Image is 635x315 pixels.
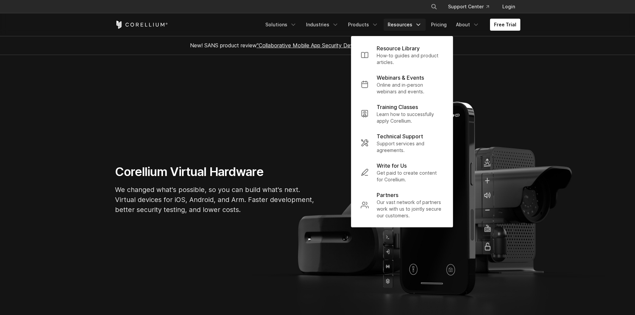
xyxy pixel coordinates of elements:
div: Navigation Menu [261,19,520,31]
a: Training Classes Learn how to successfully apply Corellium. [355,99,449,128]
a: Resources [384,19,426,31]
a: Support Center [443,1,494,13]
a: Webinars & Events Online and in-person webinars and events. [355,70,449,99]
a: Industries [302,19,343,31]
h1: Corellium Virtual Hardware [115,164,315,179]
a: Write for Us Get paid to create content for Corellium. [355,158,449,187]
p: Webinars & Events [377,74,424,82]
a: Partners Our vast network of partners work with us to jointly secure our customers. [355,187,449,223]
span: New! SANS product review now available. [190,42,445,49]
a: Resource Library How-to guides and product articles. [355,40,449,70]
div: Navigation Menu [423,1,520,13]
button: Search [428,1,440,13]
p: Training Classes [377,103,418,111]
a: Corellium Home [115,21,168,29]
p: Write for Us [377,162,407,170]
p: Support services and agreements. [377,140,443,154]
a: About [452,19,483,31]
p: Online and in-person webinars and events. [377,82,443,95]
p: Partners [377,191,398,199]
a: Free Trial [490,19,520,31]
a: Login [497,1,520,13]
a: "Collaborative Mobile App Security Development and Analysis" [257,42,410,49]
a: Pricing [427,19,451,31]
p: Our vast network of partners work with us to jointly secure our customers. [377,199,443,219]
a: Technical Support Support services and agreements. [355,128,449,158]
p: Learn how to successfully apply Corellium. [377,111,443,124]
p: We changed what's possible, so you can build what's next. Virtual devices for iOS, Android, and A... [115,185,315,215]
p: Get paid to create content for Corellium. [377,170,443,183]
p: Technical Support [377,132,423,140]
p: Resource Library [377,44,420,52]
p: How-to guides and product articles. [377,52,443,66]
a: Products [344,19,382,31]
a: Solutions [261,19,301,31]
